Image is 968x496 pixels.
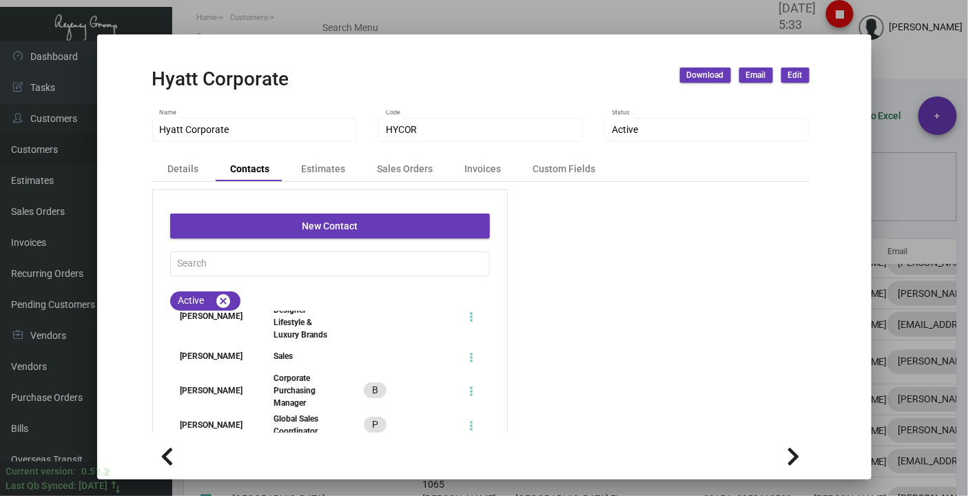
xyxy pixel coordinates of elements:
div: Senior Brand Designer Lifestyle & Luxury Brands [274,291,333,341]
div: Sales Orders [378,162,433,176]
div: Corporate Purchasing Manager [274,372,333,409]
mat-chip: P [364,417,387,433]
div: [PERSON_NAME] [170,350,250,362]
mat-chip: B [364,382,387,398]
div: Contacts [231,162,270,176]
div: Details [168,162,199,176]
div: Sales [274,350,293,362]
div: Custom Fields [533,162,596,176]
mat-icon: cancel [216,293,232,309]
button: New Contact [170,214,490,238]
mat-chip: Active [170,291,240,311]
div: [PERSON_NAME] [170,384,250,397]
div: [PERSON_NAME] [170,419,250,431]
span: New Contact [302,220,358,231]
div: [PERSON_NAME] [170,310,250,322]
span: Email [746,70,766,81]
div: Current version: [6,464,76,479]
button: Download [680,68,731,83]
button: Edit [781,68,810,83]
input: Search [177,258,482,269]
div: Global Sales Coordinator [274,413,333,437]
div: Estimates [302,162,346,176]
h2: Hyatt Corporate [152,68,289,91]
div: 0.51.2 [81,464,109,479]
span: Download [687,70,724,81]
span: Active [612,124,638,135]
div: Invoices [465,162,502,176]
button: Email [739,68,773,83]
span: Edit [788,70,803,81]
div: Last Qb Synced: [DATE] [6,479,107,493]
